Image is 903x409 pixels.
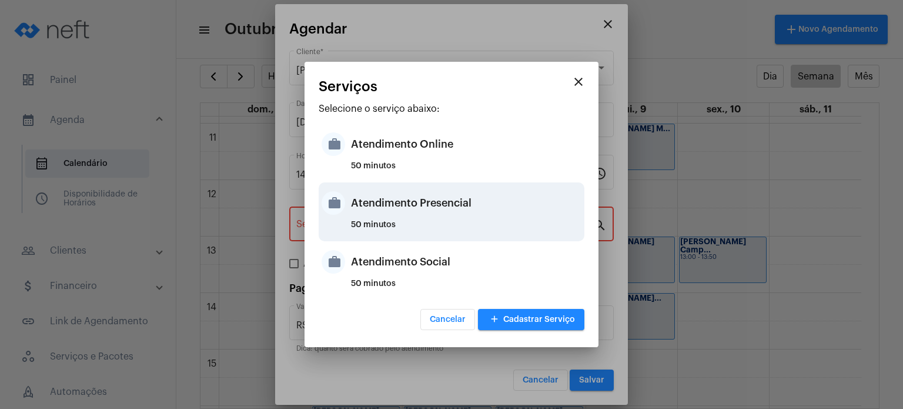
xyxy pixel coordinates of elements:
[322,191,345,215] mat-icon: work
[322,132,345,156] mat-icon: work
[351,185,581,221] div: Atendimento Presencial
[420,309,475,330] button: Cancelar
[351,221,581,238] div: 50 minutos
[487,315,575,324] span: Cadastrar Serviço
[351,127,581,162] div: Atendimento Online
[478,309,584,330] button: Cadastrar Serviço
[487,312,501,328] mat-icon: add
[322,250,345,274] mat-icon: work
[319,104,584,114] p: Selecione o serviço abaixo:
[351,162,581,179] div: 50 minutos
[319,79,377,94] span: Serviços
[430,315,466,324] span: Cancelar
[351,280,581,297] div: 50 minutos
[351,244,581,280] div: Atendimento Social
[571,75,586,89] mat-icon: close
